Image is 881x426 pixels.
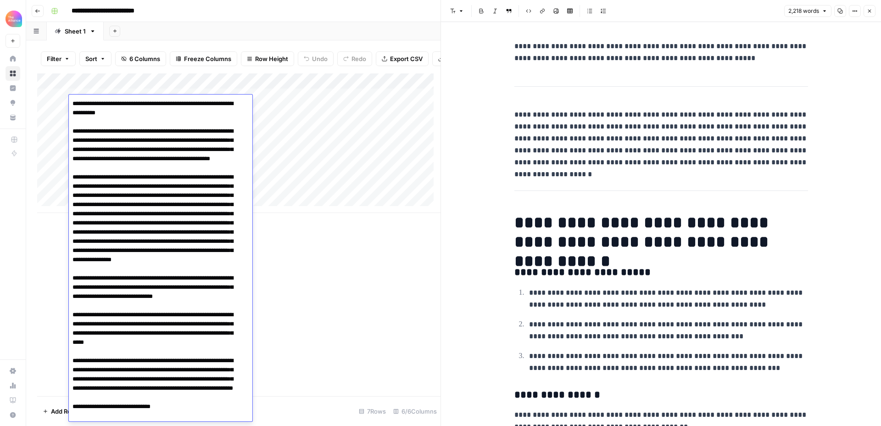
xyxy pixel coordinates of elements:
[390,404,440,419] div: 6/6 Columns
[241,51,294,66] button: Row Height
[6,81,20,95] a: Insights
[788,7,819,15] span: 2,218 words
[351,54,366,63] span: Redo
[298,51,334,66] button: Undo
[85,54,97,63] span: Sort
[47,54,61,63] span: Filter
[6,364,20,378] a: Settings
[6,11,22,27] img: Alliance Logo
[337,51,372,66] button: Redo
[6,378,20,393] a: Usage
[390,54,423,63] span: Export CSV
[355,404,390,419] div: 7 Rows
[312,54,328,63] span: Undo
[6,95,20,110] a: Opportunities
[6,393,20,408] a: Learning Hub
[784,5,831,17] button: 2,218 words
[41,51,76,66] button: Filter
[37,404,82,419] button: Add Row
[115,51,166,66] button: 6 Columns
[170,51,237,66] button: Freeze Columns
[65,27,86,36] div: Sheet 1
[6,66,20,81] a: Browse
[255,54,288,63] span: Row Height
[184,54,231,63] span: Freeze Columns
[6,7,20,30] button: Workspace: Alliance
[6,408,20,422] button: Help + Support
[6,51,20,66] a: Home
[376,51,429,66] button: Export CSV
[6,110,20,125] a: Your Data
[129,54,160,63] span: 6 Columns
[47,22,104,40] a: Sheet 1
[79,51,112,66] button: Sort
[51,407,76,416] span: Add Row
